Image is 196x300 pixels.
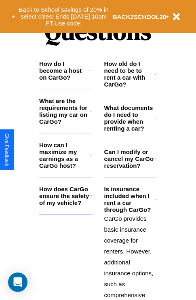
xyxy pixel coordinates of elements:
[4,133,10,166] div: Give Feedback
[8,273,27,292] div: Open Intercom Messenger
[104,104,155,132] h3: What documents do I need to provide when renting a car?
[113,13,166,20] b: BACK2SCHOOL20
[39,97,90,125] h3: What are the requirements for listing my car on CarGo?
[39,142,90,169] h3: How can I maximize my earnings as a CarGo host?
[15,4,113,29] button: Back to School savings of 20% in select cities! Ends [DATE] 10am PT.Use code:
[104,60,155,88] h3: How old do I need to be to rent a car with CarGo?
[39,186,90,206] h3: How does CarGo ensure the safety of my vehicle?
[104,148,154,169] h3: Can I modify or cancel my CarGo reservation?
[39,60,89,81] h3: How do I become a host on CarGo?
[104,186,155,213] h3: Is insurance included when I rent a car through CarGo?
